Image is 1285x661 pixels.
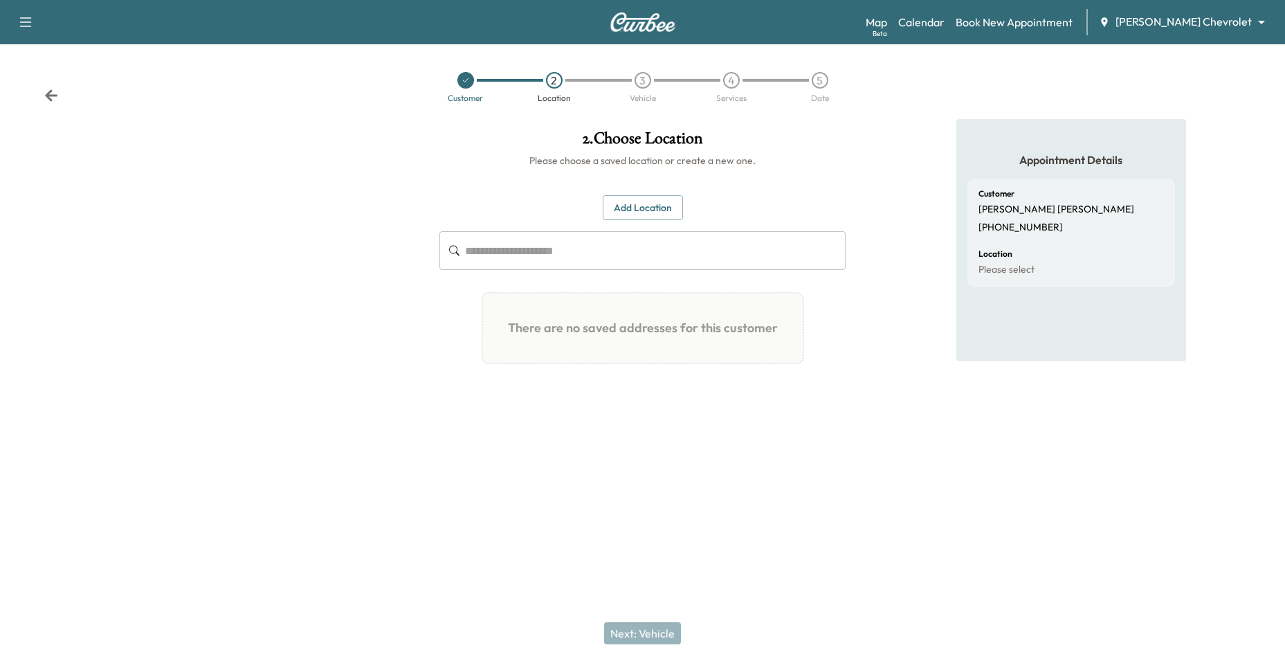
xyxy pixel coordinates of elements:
div: Vehicle [630,94,656,102]
a: MapBeta [866,14,887,30]
h1: There are no saved addresses for this customer [494,305,792,352]
div: 5 [812,72,828,89]
p: [PHONE_NUMBER] [978,221,1063,234]
div: Services [716,94,747,102]
div: Date [811,94,829,102]
img: Curbee Logo [610,12,676,32]
button: Add Location [603,195,683,221]
div: Customer [448,94,483,102]
p: [PERSON_NAME] [PERSON_NAME] [978,203,1134,216]
h1: 2 . Choose Location [439,130,846,154]
div: Back [44,89,58,102]
div: Beta [873,28,887,39]
div: 3 [635,72,651,89]
a: Calendar [898,14,945,30]
p: Please select [978,264,1035,276]
a: Book New Appointment [956,14,1073,30]
h6: Location [978,250,1012,258]
div: 4 [723,72,740,89]
div: Location [538,94,571,102]
div: 2 [546,72,563,89]
h6: Customer [978,190,1014,198]
h5: Appointment Details [967,152,1175,167]
span: [PERSON_NAME] Chevrolet [1115,14,1252,30]
h6: Please choose a saved location or create a new one. [439,154,846,167]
